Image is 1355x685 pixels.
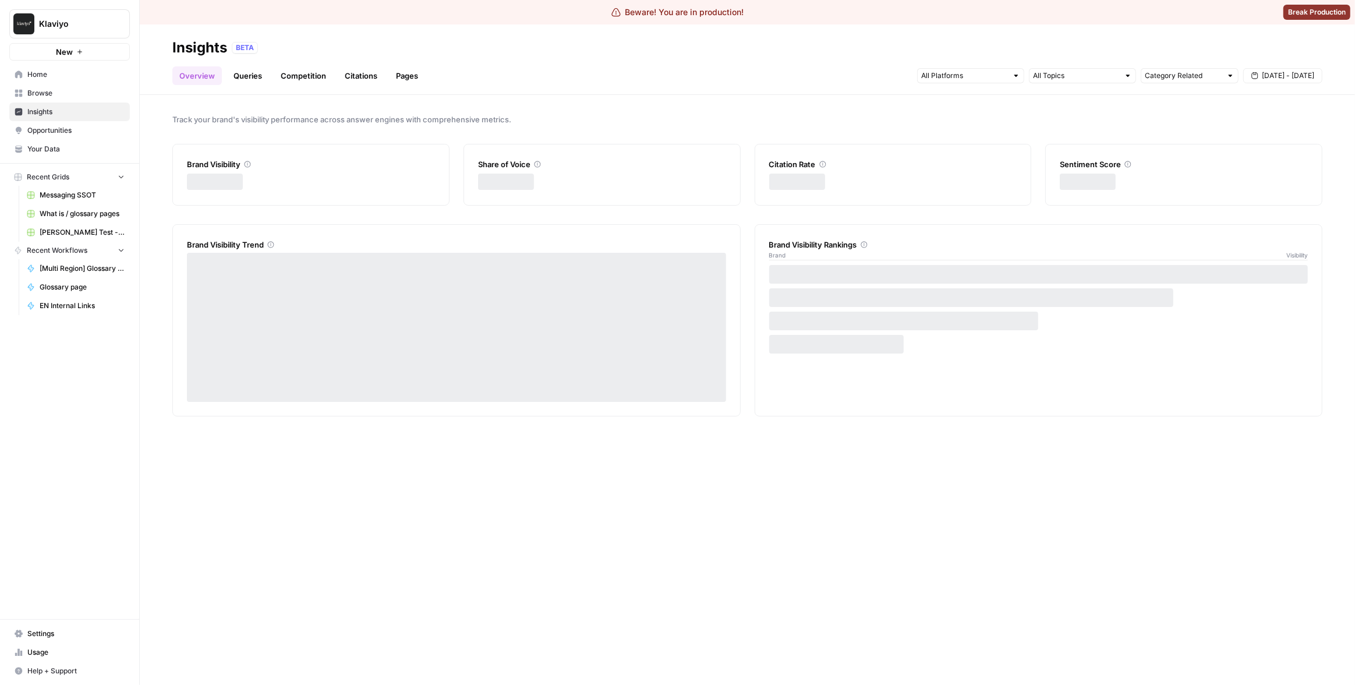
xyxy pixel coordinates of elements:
[9,662,130,680] button: Help + Support
[338,66,384,85] a: Citations
[27,666,125,676] span: Help + Support
[27,144,125,154] span: Your Data
[13,13,34,34] img: Klaviyo Logo
[27,125,125,136] span: Opportunities
[1033,70,1119,82] input: All Topics
[389,66,425,85] a: Pages
[187,158,435,170] div: Brand Visibility
[1145,70,1222,82] input: Category Related
[1286,250,1308,260] span: Visibility
[22,204,130,223] a: What is / glossary pages
[40,301,125,311] span: EN Internal Links
[478,158,726,170] div: Share of Voice
[1262,70,1314,81] span: [DATE] - [DATE]
[1283,5,1350,20] button: Break Production
[40,209,125,219] span: What is / glossary pages
[9,242,130,259] button: Recent Workflows
[27,88,125,98] span: Browse
[227,66,269,85] a: Queries
[39,18,109,30] span: Klaviyo
[40,190,125,200] span: Messaging SSOT
[232,42,258,54] div: BETA
[9,103,130,121] a: Insights
[9,43,130,61] button: New
[22,296,130,315] a: EN Internal Links
[9,121,130,140] a: Opportunities
[769,239,1308,250] div: Brand Visibility Rankings
[172,38,227,57] div: Insights
[27,69,125,80] span: Home
[172,66,222,85] a: Overview
[769,158,1017,170] div: Citation Rate
[27,172,69,182] span: Recent Grids
[40,282,125,292] span: Glossary page
[921,70,1007,82] input: All Platforms
[1288,7,1346,17] span: Break Production
[9,84,130,103] a: Browse
[27,647,125,658] span: Usage
[9,140,130,158] a: Your Data
[40,227,125,238] span: [PERSON_NAME] Test - what is
[9,643,130,662] a: Usage
[56,46,73,58] span: New
[22,223,130,242] a: [PERSON_NAME] Test - what is
[187,239,726,250] div: Brand Visibility Trend
[611,6,744,18] div: Beware! You are in production!
[22,259,130,278] a: [Multi Region] Glossary Page
[27,107,125,117] span: Insights
[9,65,130,84] a: Home
[9,9,130,38] button: Workspace: Klaviyo
[1243,68,1322,83] button: [DATE] - [DATE]
[22,186,130,204] a: Messaging SSOT
[274,66,333,85] a: Competition
[1060,158,1308,170] div: Sentiment Score
[22,278,130,296] a: Glossary page
[9,168,130,186] button: Recent Grids
[27,245,87,256] span: Recent Workflows
[769,250,786,260] span: Brand
[172,114,1322,125] span: Track your brand's visibility performance across answer engines with comprehensive metrics.
[40,263,125,274] span: [Multi Region] Glossary Page
[27,628,125,639] span: Settings
[9,624,130,643] a: Settings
